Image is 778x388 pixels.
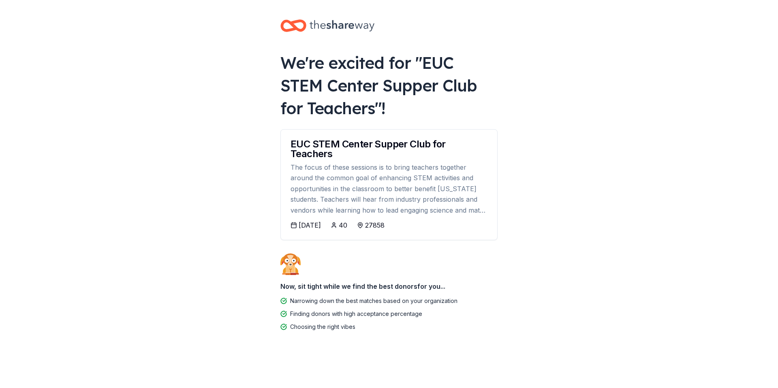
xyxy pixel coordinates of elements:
div: EUC STEM Center Supper Club for Teachers [291,139,487,159]
div: Choosing the right vibes [290,322,355,332]
div: Finding donors with high acceptance percentage [290,309,422,319]
div: [DATE] [299,220,321,230]
div: We're excited for " EUC STEM Center Supper Club for Teachers "! [280,51,498,119]
div: The focus of these sessions is to bring teachers together around the common goal of enhancing STE... [291,162,487,215]
div: Now, sit tight while we find the best donors for you... [280,278,498,294]
div: 40 [339,220,347,230]
div: Narrowing down the best matches based on your organization [290,296,457,306]
img: Dog waiting patiently [280,253,301,275]
div: 27858 [365,220,385,230]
